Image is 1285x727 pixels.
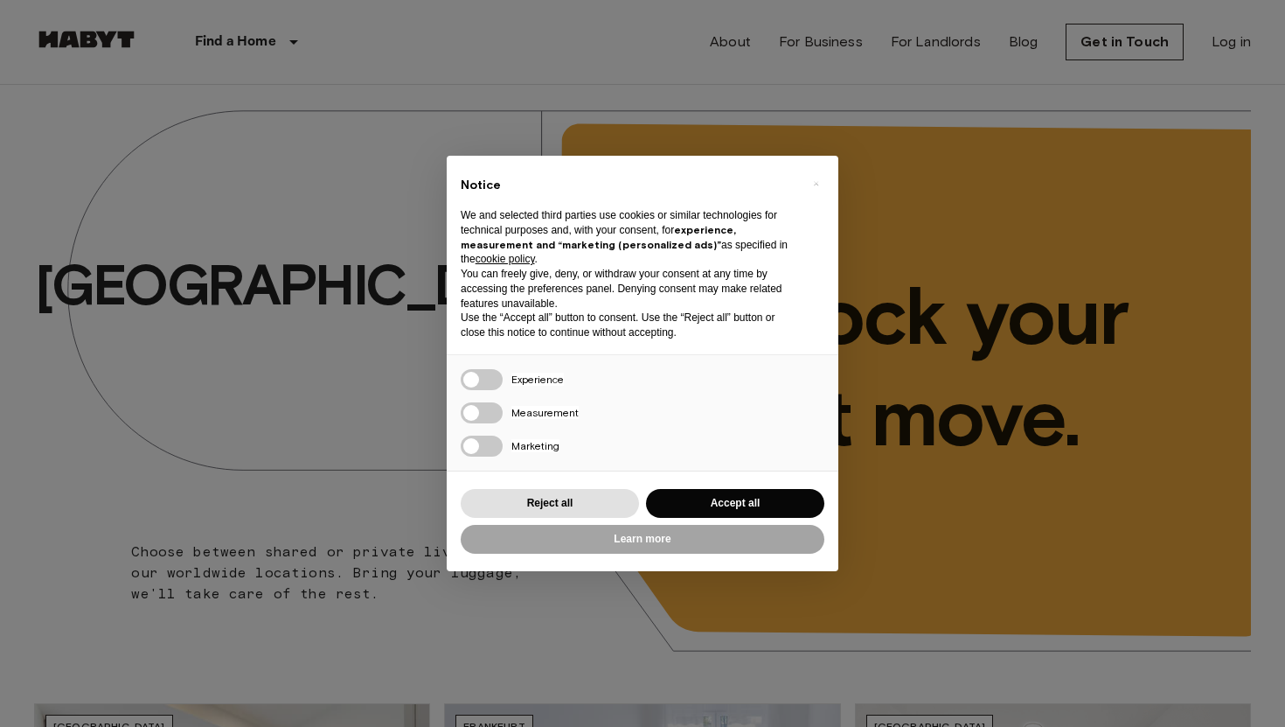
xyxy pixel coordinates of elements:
[813,173,819,194] span: ×
[461,177,796,194] h2: Notice
[461,267,796,311] p: You can freely give, deny, or withdraw your consent at any time by accessing the preferences pane...
[461,525,824,554] button: Learn more
[646,489,824,518] button: Accept all
[511,406,579,419] span: Measurement
[476,253,535,265] a: cookie policy
[461,223,736,251] strong: experience, measurement and “marketing (personalized ads)”
[461,311,796,340] p: Use the “Accept all” button to consent. Use the “Reject all” button or close this notice to conti...
[511,373,564,386] span: Experience
[511,439,559,452] span: Marketing
[461,208,796,267] p: We and selected third parties use cookies or similar technologies for technical purposes and, wit...
[461,489,639,518] button: Reject all
[802,170,830,198] button: Close this notice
